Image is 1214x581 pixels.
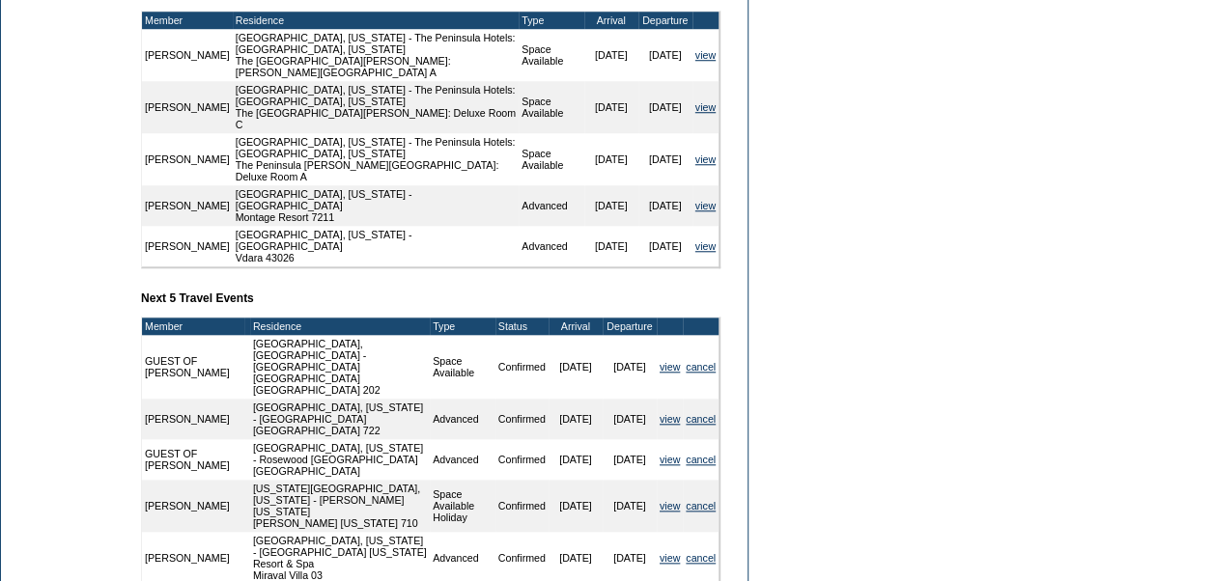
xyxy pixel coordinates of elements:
td: [PERSON_NAME] [142,81,233,133]
a: view [660,454,680,465]
td: GUEST OF [PERSON_NAME] [142,439,244,480]
td: Space Available [519,29,583,81]
td: [DATE] [584,29,638,81]
td: [DATE] [549,335,603,399]
td: Residence [250,318,430,335]
td: [DATE] [584,185,638,226]
a: view [660,361,680,373]
td: [DATE] [549,439,603,480]
a: view [695,200,716,211]
td: Confirmed [495,439,549,480]
a: view [660,500,680,512]
td: Status [495,318,549,335]
a: view [660,552,680,564]
td: [GEOGRAPHIC_DATA], [GEOGRAPHIC_DATA] - [GEOGRAPHIC_DATA] [GEOGRAPHIC_DATA] [GEOGRAPHIC_DATA] 202 [250,335,430,399]
td: [PERSON_NAME] [142,399,244,439]
td: [GEOGRAPHIC_DATA], [US_STATE] - [GEOGRAPHIC_DATA] Montage Resort 7211 [233,185,520,226]
td: Space Available [430,335,495,399]
td: [GEOGRAPHIC_DATA], [US_STATE] - The Peninsula Hotels: [GEOGRAPHIC_DATA], [US_STATE] The Peninsula... [233,133,520,185]
td: [GEOGRAPHIC_DATA], [US_STATE] - The Peninsula Hotels: [GEOGRAPHIC_DATA], [US_STATE] The [GEOGRAPH... [233,81,520,133]
td: [US_STATE][GEOGRAPHIC_DATA], [US_STATE] - [PERSON_NAME] [US_STATE] [PERSON_NAME] [US_STATE] 710 [250,480,430,532]
td: [DATE] [584,133,638,185]
td: [PERSON_NAME] [142,133,233,185]
a: cancel [686,361,716,373]
td: [DATE] [638,185,692,226]
td: [DATE] [549,480,603,532]
td: [DATE] [584,226,638,266]
td: [DATE] [603,335,657,399]
td: Advanced [519,185,583,226]
td: Space Available [519,133,583,185]
td: [GEOGRAPHIC_DATA], [US_STATE] - [GEOGRAPHIC_DATA] [GEOGRAPHIC_DATA] 722 [250,399,430,439]
td: [GEOGRAPHIC_DATA], [US_STATE] - [GEOGRAPHIC_DATA] Vdara 43026 [233,226,520,266]
a: cancel [686,454,716,465]
td: Space Available [519,81,583,133]
td: Confirmed [495,335,549,399]
td: Space Available Holiday [430,480,495,532]
td: [DATE] [638,133,692,185]
td: [DATE] [638,81,692,133]
td: [PERSON_NAME] [142,29,233,81]
td: Advanced [430,439,495,480]
td: [DATE] [549,399,603,439]
td: [DATE] [638,29,692,81]
td: Advanced [430,399,495,439]
td: Arrival [549,318,603,335]
td: [DATE] [638,226,692,266]
td: Advanced [519,226,583,266]
td: Member [142,12,233,29]
td: Departure [603,318,657,335]
b: Next 5 Travel Events [141,291,254,305]
td: [PERSON_NAME] [142,480,244,532]
td: GUEST OF [PERSON_NAME] [142,335,244,399]
td: Confirmed [495,399,549,439]
td: [DATE] [584,81,638,133]
a: cancel [686,413,716,425]
a: view [695,240,716,252]
a: view [695,101,716,113]
a: view [695,49,716,61]
a: view [660,413,680,425]
td: [PERSON_NAME] [142,226,233,266]
td: Arrival [584,12,638,29]
td: Confirmed [495,480,549,532]
td: Departure [638,12,692,29]
td: [GEOGRAPHIC_DATA], [US_STATE] - Rosewood [GEOGRAPHIC_DATA] [GEOGRAPHIC_DATA] [250,439,430,480]
a: cancel [686,500,716,512]
td: [DATE] [603,480,657,532]
td: Residence [233,12,520,29]
a: view [695,153,716,165]
td: Type [430,318,495,335]
td: Member [142,318,244,335]
td: Type [519,12,583,29]
td: [GEOGRAPHIC_DATA], [US_STATE] - The Peninsula Hotels: [GEOGRAPHIC_DATA], [US_STATE] The [GEOGRAPH... [233,29,520,81]
td: [DATE] [603,399,657,439]
td: [PERSON_NAME] [142,185,233,226]
td: [DATE] [603,439,657,480]
a: cancel [686,552,716,564]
